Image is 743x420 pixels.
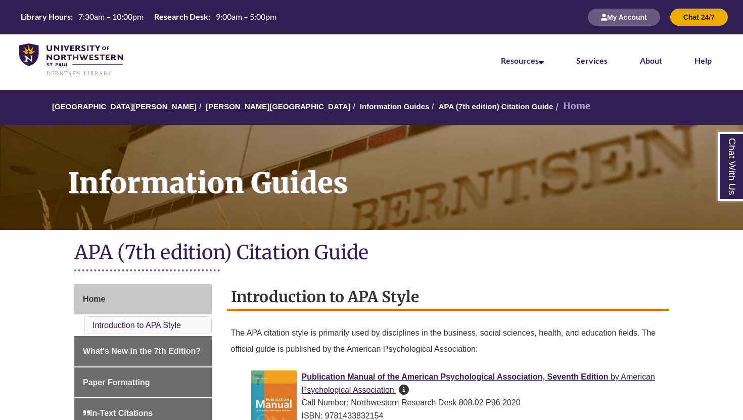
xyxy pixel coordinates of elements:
a: About [640,56,662,65]
h2: Introduction to APA Style [227,284,669,311]
th: Research Desk: [150,11,212,22]
a: Introduction to APA Style [92,321,181,330]
a: Publication Manual of the American Psychological Association, Seventh Edition by American Psychol... [302,372,655,394]
a: Help [694,56,712,65]
span: What's New in the 7th Edition? [83,347,201,355]
span: In-Text Citations [83,409,153,417]
a: My Account [588,13,660,21]
span: American Psychological Association [302,372,655,394]
a: [GEOGRAPHIC_DATA][PERSON_NAME] [52,102,197,111]
span: Home [83,295,105,303]
img: UNWSP Library Logo [19,43,123,76]
a: What's New in the 7th Edition? [74,336,212,366]
button: Chat 24/7 [670,9,728,26]
a: [PERSON_NAME][GEOGRAPHIC_DATA] [206,102,350,111]
a: Resources [501,56,544,65]
a: Home [74,284,212,314]
a: Services [576,56,608,65]
th: Library Hours: [17,11,74,22]
span: by [611,372,619,381]
span: Paper Formatting [83,378,150,387]
li: Home [553,99,590,114]
h1: Information Guides [57,125,743,217]
a: Paper Formatting [74,367,212,398]
span: Publication Manual of the American Psychological Association, Seventh Edition [302,372,609,381]
a: APA (7th edition) Citation Guide [439,102,553,111]
button: My Account [588,9,660,26]
a: Chat 24/7 [670,13,728,21]
a: Hours Today [17,11,281,23]
span: 7:30am – 10:00pm [78,12,144,21]
p: The APA citation style is primarily used by disciplines in the business, social sciences, health,... [231,321,665,361]
a: Information Guides [360,102,430,111]
h1: APA (7th edition) Citation Guide [74,240,669,267]
div: Call Number: Northwestern Research Desk 808.02 P96 2020 [251,396,661,409]
span: 9:00am – 5:00pm [216,12,276,21]
table: Hours Today [17,11,281,22]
